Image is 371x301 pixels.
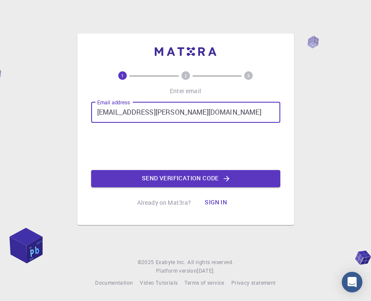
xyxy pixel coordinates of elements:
[91,170,280,187] button: Send verification code
[184,279,224,287] a: Terms of service
[120,130,251,163] iframe: reCAPTCHA
[198,194,234,211] button: Sign in
[95,279,133,287] a: Documentation
[156,258,186,267] a: Exabyte Inc.
[247,73,250,79] text: 3
[184,279,224,286] span: Terms of service
[156,267,197,275] span: Platform version
[140,279,178,287] a: Video Tutorials
[231,279,276,286] span: Privacy statement
[137,198,191,207] p: Already on Mat3ra?
[140,279,178,286] span: Video Tutorials
[95,279,133,286] span: Documentation
[197,267,215,275] a: [DATE].
[121,73,124,79] text: 1
[187,258,233,267] span: All rights reserved.
[342,272,362,292] div: Open Intercom Messenger
[138,258,156,267] span: © 2025
[170,87,201,95] p: Enter email
[231,279,276,287] a: Privacy statement
[197,267,215,274] span: [DATE] .
[184,73,187,79] text: 2
[97,99,130,106] label: Email address
[156,258,186,265] span: Exabyte Inc.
